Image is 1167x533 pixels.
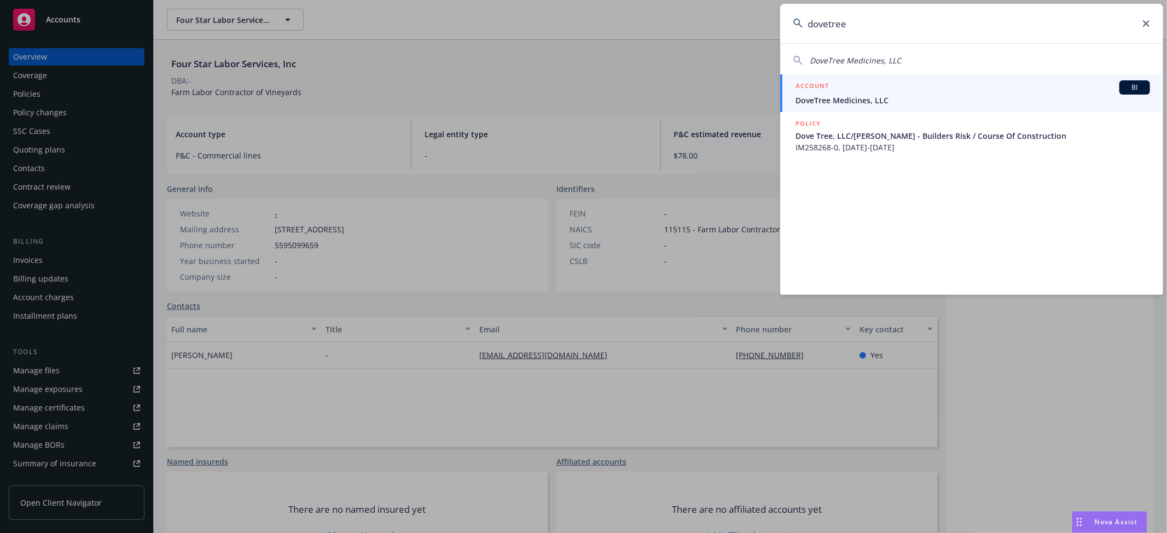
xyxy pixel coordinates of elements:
span: IM258268-0, [DATE]-[DATE] [796,142,1150,153]
div: Drag to move [1072,512,1086,532]
h5: POLICY [796,118,821,129]
input: Search... [780,4,1163,43]
span: BI [1124,83,1146,92]
span: DoveTree Medicines, LLC [810,55,901,66]
span: Nova Assist [1095,517,1138,526]
span: Dove Tree, LLC/[PERSON_NAME] - Builders Risk / Course Of Construction [796,130,1150,142]
span: DoveTree Medicines, LLC [796,95,1150,106]
h5: ACCOUNT [796,80,829,93]
button: Nova Assist [1072,511,1147,533]
a: ACCOUNTBIDoveTree Medicines, LLC [780,74,1163,112]
a: POLICYDove Tree, LLC/[PERSON_NAME] - Builders Risk / Course Of ConstructionIM258268-0, [DATE]-[DATE] [780,112,1163,159]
